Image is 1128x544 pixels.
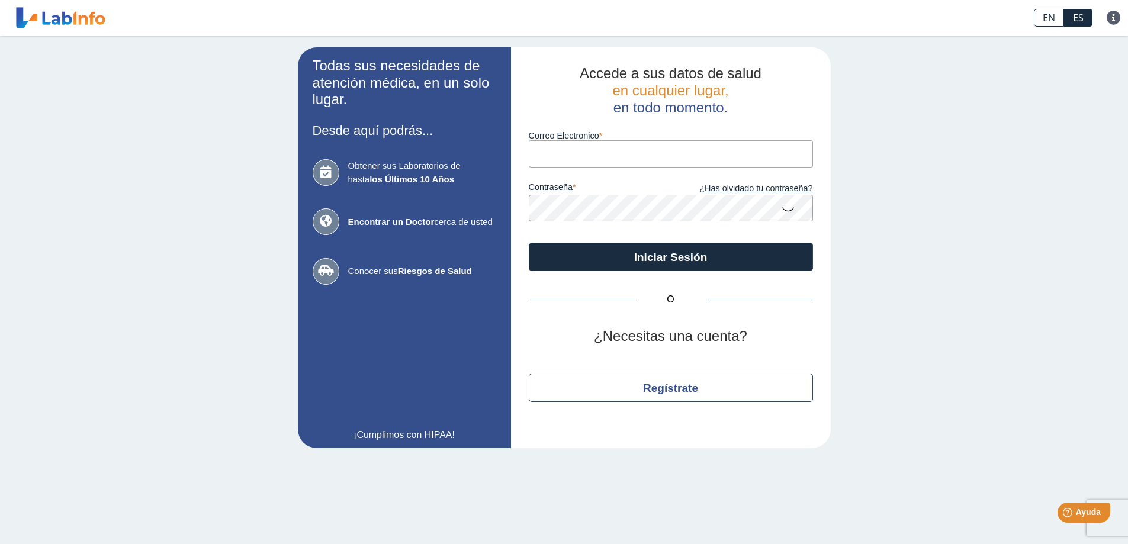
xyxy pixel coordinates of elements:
span: en todo momento. [613,99,728,115]
iframe: Help widget launcher [1023,498,1115,531]
a: ES [1064,9,1092,27]
span: cerca de usted [348,215,496,229]
label: Correo Electronico [529,131,813,140]
label: contraseña [529,182,671,195]
span: Obtener sus Laboratorios de hasta [348,159,496,186]
b: los Últimos 10 Años [369,174,454,184]
b: Riesgos de Salud [398,266,472,276]
b: Encontrar un Doctor [348,217,435,227]
h3: Desde aquí podrás... [313,123,496,138]
a: ¿Has olvidado tu contraseña? [671,182,813,195]
h2: ¿Necesitas una cuenta? [529,328,813,345]
a: ¡Cumplimos con HIPAA! [313,428,496,442]
span: Accede a sus datos de salud [580,65,761,81]
span: Conocer sus [348,265,496,278]
button: Iniciar Sesión [529,243,813,271]
span: en cualquier lugar, [612,82,728,98]
a: EN [1034,9,1064,27]
h2: Todas sus necesidades de atención médica, en un solo lugar. [313,57,496,108]
span: O [635,292,706,307]
button: Regístrate [529,374,813,402]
